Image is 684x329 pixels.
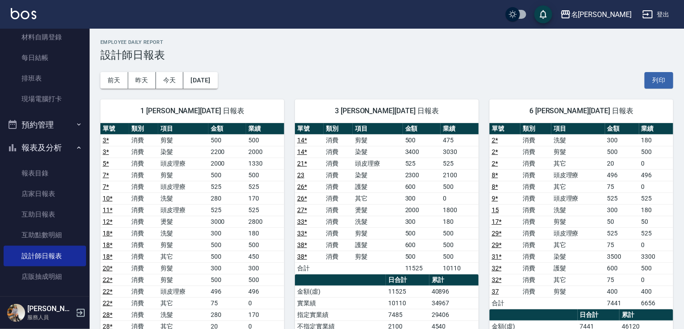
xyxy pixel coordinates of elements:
td: 2300 [403,169,441,181]
td: 剪髮 [551,286,605,297]
td: 7485 [386,309,429,320]
td: 消費 [129,204,158,216]
td: 消費 [129,286,158,297]
td: 其它 [551,274,605,286]
td: 剪髮 [158,274,208,286]
td: 洗髮 [158,309,208,320]
button: 登出 [639,6,673,23]
td: 3500 [605,251,639,262]
td: 7441 [605,297,639,309]
td: 0 [441,192,479,204]
td: 500 [246,274,284,286]
td: 600 [403,181,441,192]
td: 40896 [429,286,479,297]
td: 300 [246,262,284,274]
td: 消費 [324,192,352,204]
button: 昨天 [128,72,156,89]
td: 頭皮理療 [158,286,208,297]
td: 剪髮 [353,251,403,262]
td: 280 [208,192,247,204]
td: 剪髮 [158,169,208,181]
h3: 設計師日報表 [100,49,673,61]
td: 3400 [403,146,441,158]
td: 頭皮理療 [551,169,605,181]
td: 頭皮理療 [158,158,208,169]
a: 設計師日報表 [4,246,86,266]
td: 500 [208,169,247,181]
td: 2000 [246,146,284,158]
a: 排班表 [4,68,86,89]
td: 500 [246,134,284,146]
td: 496 [208,286,247,297]
img: Logo [11,8,36,19]
td: 消費 [324,146,352,158]
button: save [534,5,552,23]
a: 每日結帳 [4,47,86,68]
td: 496 [246,286,284,297]
td: 消費 [129,181,158,192]
td: 洗髮 [158,227,208,239]
td: 洗髮 [551,204,605,216]
td: 頭皮理療 [158,204,208,216]
td: 消費 [520,169,551,181]
th: 金額 [605,123,639,135]
td: 消費 [520,274,551,286]
td: 護髮 [353,181,403,192]
td: 洗髮 [353,216,403,227]
a: 現場電腦打卡 [4,89,86,109]
td: 消費 [324,181,352,192]
th: 類別 [129,123,158,135]
td: 頭皮理療 [353,158,403,169]
td: 剪髮 [158,262,208,274]
td: 指定實業績 [295,309,386,320]
td: 500 [246,239,284,251]
td: 300 [605,204,639,216]
td: 2200 [208,146,247,158]
td: 525 [639,227,673,239]
td: 500 [208,251,247,262]
td: 6656 [639,297,673,309]
td: 450 [246,251,284,262]
td: 消費 [520,239,551,251]
td: 消費 [129,297,158,309]
td: 500 [441,181,479,192]
button: 名[PERSON_NAME] [557,5,635,24]
td: 消費 [129,216,158,227]
td: 消費 [129,309,158,320]
button: 客戶管理 [4,291,86,314]
td: 75 [605,181,639,192]
td: 75 [208,297,247,309]
td: 300 [208,262,247,274]
p: 服務人員 [27,313,73,321]
td: 475 [441,134,479,146]
td: 0 [639,181,673,192]
td: 500 [441,251,479,262]
a: 報表目錄 [4,163,86,184]
td: 其它 [551,239,605,251]
img: Person [7,304,25,322]
button: 今天 [156,72,184,89]
td: 10110 [386,297,429,309]
td: 2800 [246,216,284,227]
a: 店販抽成明細 [4,266,86,287]
td: 180 [246,227,284,239]
td: 其它 [551,181,605,192]
td: 400 [639,286,673,297]
td: 29406 [429,309,479,320]
td: 500 [639,146,673,158]
td: 500 [441,227,479,239]
td: 消費 [129,134,158,146]
td: 消費 [129,262,158,274]
span: 3 [PERSON_NAME][DATE] 日報表 [306,107,468,115]
td: 500 [403,134,441,146]
button: [DATE] [183,72,217,89]
td: 消費 [324,204,352,216]
th: 業績 [246,123,284,135]
button: 預約管理 [4,113,86,137]
td: 消費 [520,216,551,227]
td: 染髮 [353,169,403,181]
td: 合計 [295,262,324,274]
a: 15 [492,206,499,214]
td: 180 [639,134,673,146]
th: 日合計 [386,274,429,286]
